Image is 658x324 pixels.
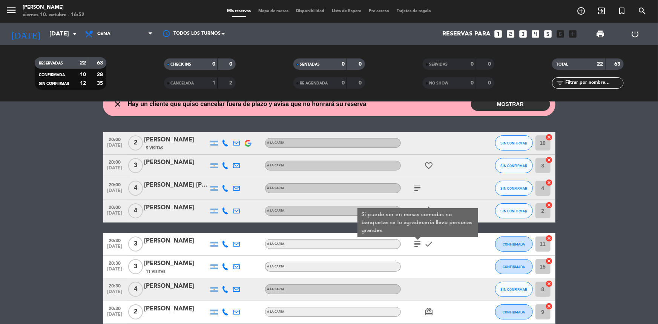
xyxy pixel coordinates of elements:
span: A LA CARTA [267,288,285,291]
span: 11 Visitas [146,269,166,275]
span: [DATE] [106,166,124,174]
span: CONFIRMADA [503,242,525,246]
span: print [596,29,605,38]
i: looks_5 [543,29,553,39]
i: subject [413,184,422,193]
i: looks_two [506,29,516,39]
span: 20:00 [106,157,124,166]
span: Cena [97,31,110,37]
span: 4 [128,282,143,297]
button: menu [6,5,17,18]
i: add_box [568,29,578,39]
i: cancel [546,134,553,141]
span: 3 [128,259,143,274]
span: A LA CARTA [267,243,285,246]
i: [DATE] [6,26,46,42]
span: A LA CARTA [267,141,285,144]
span: 20:30 [106,236,124,244]
strong: 0 [342,61,345,67]
i: cancel [546,257,553,265]
span: RESERVADAS [39,61,63,65]
span: [DATE] [106,211,124,220]
span: Pre-acceso [365,9,393,13]
i: cancel [546,235,553,242]
span: NO SHOW [429,81,449,85]
button: CONFIRMADA [495,304,533,319]
i: cancel [546,156,553,164]
button: SIN CONFIRMAR [495,135,533,150]
i: looks_4 [531,29,541,39]
strong: 0 [359,80,363,86]
i: looks_3 [518,29,528,39]
strong: 22 [80,60,86,66]
i: cake [425,206,434,215]
i: close [114,100,123,109]
i: add_circle_outline [577,6,586,15]
i: cancel [546,280,553,287]
div: [PERSON_NAME] [144,304,209,314]
strong: 0 [471,61,474,67]
div: viernes 10. octubre - 16:52 [23,11,84,19]
span: CHECK INS [171,63,192,66]
span: CONFIRMADA [503,310,525,314]
span: [DATE] [106,244,124,253]
i: turned_in_not [617,6,626,15]
span: A LA CARTA [267,187,285,190]
span: A LA CARTA [267,209,285,212]
strong: 0 [488,80,492,86]
i: exit_to_app [597,6,606,15]
div: LOG OUT [618,23,652,45]
span: 20:00 [106,180,124,189]
i: power_settings_new [630,29,640,38]
button: SIN CONFIRMAR [495,282,533,297]
span: [DATE] [106,312,124,321]
i: arrow_drop_down [70,29,79,38]
span: SIN CONFIRMAR [39,82,69,86]
span: Hay un cliente que quiso cancelar fuera de plazo y avisa que no honrará su reserva [128,99,367,109]
span: 3 [128,236,143,252]
span: TOTAL [557,63,568,66]
button: MOSTRAR [471,98,550,111]
i: card_giftcard [425,307,434,316]
i: cancel [546,179,553,186]
span: [DATE] [106,188,124,197]
strong: 0 [471,80,474,86]
strong: 35 [97,81,104,86]
div: [PERSON_NAME] [144,281,209,291]
span: [DATE] [106,143,124,152]
span: SENTADAS [300,63,320,66]
strong: 63 [97,60,104,66]
button: CONFIRMADA [495,259,533,274]
button: SIN CONFIRMAR [495,158,533,173]
span: 2 [128,304,143,319]
strong: 0 [359,61,363,67]
span: SIN CONFIRMAR [500,209,527,213]
span: 20:00 [106,203,124,211]
i: menu [6,5,17,16]
input: Filtrar por nombre... [565,79,623,87]
i: cancel [546,303,553,310]
strong: 2 [229,80,234,86]
i: filter_list [556,78,565,88]
strong: 0 [212,61,215,67]
span: SIN CONFIRMAR [500,164,527,168]
strong: 1 [212,80,215,86]
i: looks_6 [556,29,566,39]
strong: 0 [488,61,492,67]
span: 2 [128,135,143,150]
i: favorite_border [425,161,434,170]
span: Mis reservas [223,9,255,13]
i: looks_one [494,29,503,39]
span: 4 [128,181,143,196]
strong: 12 [80,81,86,86]
strong: 10 [80,72,86,77]
button: SIN CONFIRMAR [495,181,533,196]
span: CONFIRMADA [503,265,525,269]
div: Si puede ser en mesas comodas no banquetas se lo agradecería llevo personas grandes [361,211,474,235]
span: [DATE] [106,289,124,298]
span: CANCELADA [171,81,194,85]
span: CONFIRMADA [39,73,65,77]
strong: 28 [97,72,104,77]
span: 20:30 [106,281,124,290]
span: 20:30 [106,304,124,312]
